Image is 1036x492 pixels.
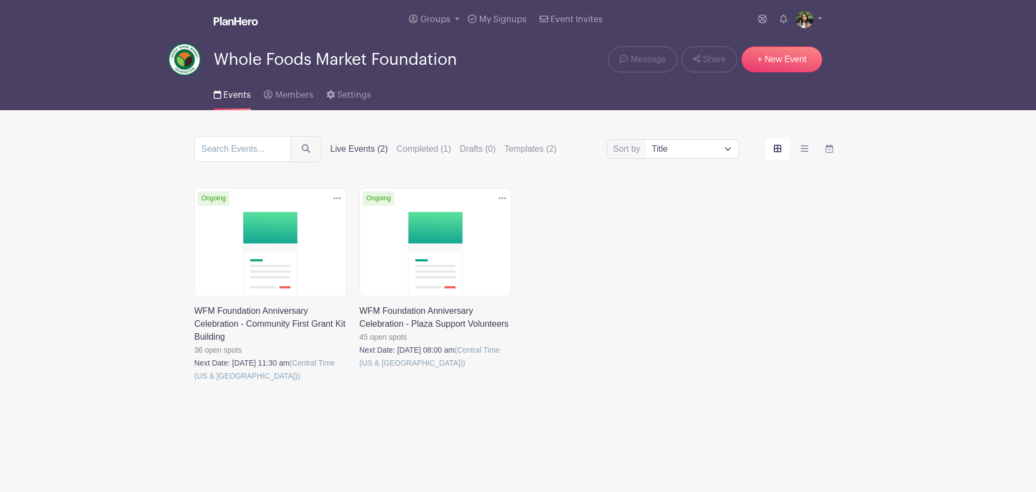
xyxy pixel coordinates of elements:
[214,76,251,110] a: Events
[505,143,557,156] label: Templates (2)
[631,53,666,66] span: Message
[741,46,822,72] a: + New Event
[194,136,291,162] input: Search Events...
[223,91,251,99] span: Events
[168,43,201,76] img: wfmf_primary_badge_4c.png
[337,91,371,99] span: Settings
[796,11,813,28] img: mireya.jpg
[460,143,496,156] label: Drafts (0)
[330,143,388,156] label: Live Events (2)
[214,51,457,69] span: Whole Foods Market Foundation
[275,91,313,99] span: Members
[420,15,451,24] span: Groups
[608,46,677,72] a: Message
[703,53,726,66] span: Share
[330,143,557,156] div: filters
[326,76,371,110] a: Settings
[765,138,842,160] div: order and view
[550,15,603,24] span: Event Invites
[214,17,258,25] img: logo_white-6c42ec7e38ccf1d336a20a19083b03d10ae64f83f12c07503d8b9e83406b4c7d.svg
[264,76,313,110] a: Members
[479,15,527,24] span: My Signups
[397,143,451,156] label: Completed (1)
[681,46,737,72] a: Share
[613,143,644,156] label: Sort by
